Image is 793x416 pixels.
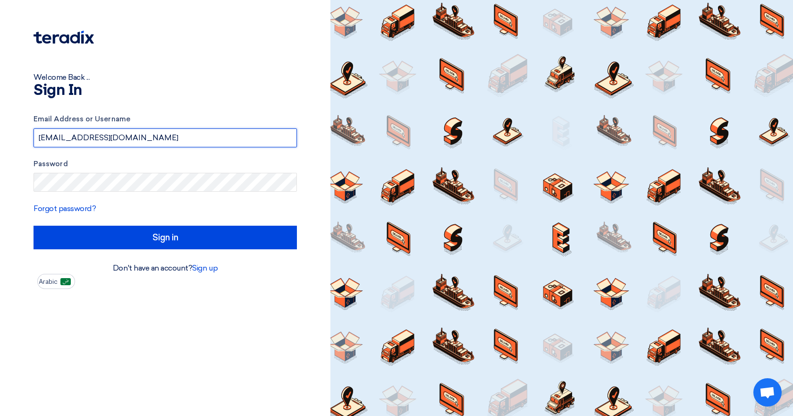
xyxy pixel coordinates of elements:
img: ar-AR.png [60,278,71,285]
font: Email Address or Username [34,115,130,123]
font: Sign In [34,83,82,98]
input: Sign in [34,226,297,249]
a: Open chat [753,378,782,407]
button: Arabic [37,274,75,289]
font: Don't have an account? [113,263,192,272]
font: Password [34,160,68,168]
font: Arabic [39,278,58,286]
a: Sign up [192,263,218,272]
font: Welcome Back ... [34,73,90,82]
input: Enter your business email or username [34,128,297,147]
a: Forgot password? [34,204,96,213]
img: Teradix logo [34,31,94,44]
